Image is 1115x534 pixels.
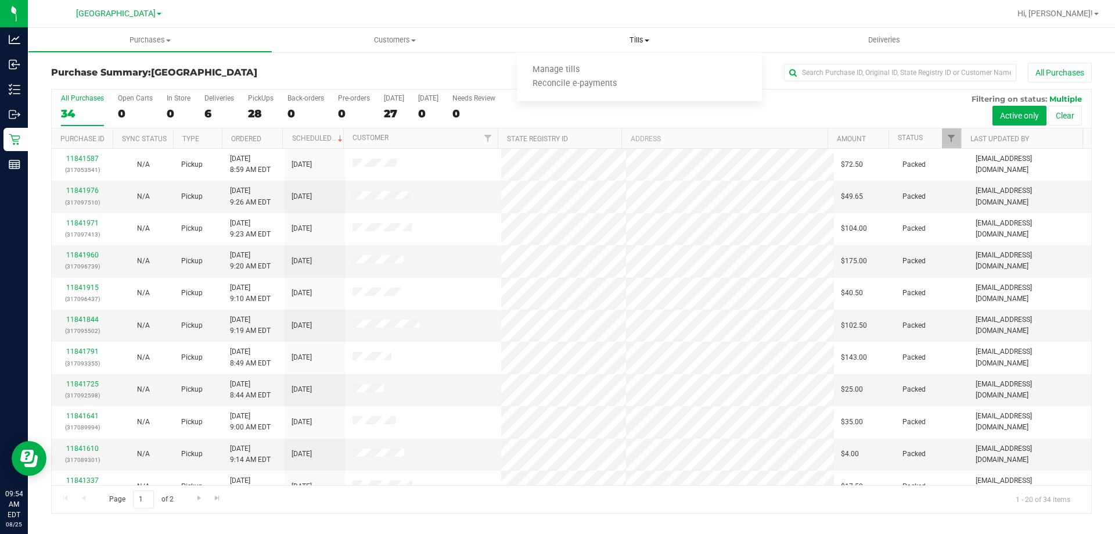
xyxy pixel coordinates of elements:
[9,109,20,120] inline-svg: Outbound
[507,135,568,143] a: State Registry ID
[841,191,863,202] span: $49.65
[209,490,226,506] a: Go to the last page
[181,320,203,331] span: Pickup
[59,164,106,175] p: (317053541)
[418,94,438,102] div: [DATE]
[230,346,271,368] span: [DATE] 8:49 AM EDT
[137,192,150,200] span: Not Applicable
[137,288,150,299] button: N/A
[384,94,404,102] div: [DATE]
[28,35,272,45] span: Purchases
[167,94,190,102] div: In Store
[248,107,274,120] div: 28
[61,107,104,120] div: 34
[66,316,99,324] a: 11841844
[181,481,203,492] span: Pickup
[230,185,271,207] span: [DATE] 9:26 AM EDT
[137,450,150,458] span: Not Applicable
[902,191,926,202] span: Packed
[976,379,1084,401] span: [EMAIL_ADDRESS][DOMAIN_NAME]
[452,107,495,120] div: 0
[992,106,1046,126] button: Active only
[841,159,863,170] span: $72.50
[784,64,1016,81] input: Search Purchase ID, Original ID, State Registry ID or Customer Name...
[248,94,274,102] div: PickUps
[137,417,150,428] button: N/A
[59,293,106,304] p: (317096437)
[230,443,271,465] span: [DATE] 9:14 AM EDT
[353,134,389,142] a: Customer
[59,390,106,401] p: (317092598)
[5,489,23,520] p: 09:54 AM EDT
[292,159,312,170] span: [DATE]
[137,191,150,202] button: N/A
[287,94,324,102] div: Back-orders
[976,411,1084,433] span: [EMAIL_ADDRESS][DOMAIN_NAME]
[621,128,828,149] th: Address
[1028,63,1092,83] button: All Purchases
[137,481,150,492] button: N/A
[204,94,234,102] div: Deliveries
[59,325,106,336] p: (317095502)
[976,314,1084,336] span: [EMAIL_ADDRESS][DOMAIN_NAME]
[1049,94,1082,103] span: Multiple
[231,135,261,143] a: Ordered
[292,288,312,299] span: [DATE]
[182,135,199,143] a: Type
[976,443,1084,465] span: [EMAIL_ADDRESS][DOMAIN_NAME]
[841,288,863,299] span: $40.50
[9,59,20,70] inline-svg: Inbound
[452,94,495,102] div: Needs Review
[292,417,312,428] span: [DATE]
[517,35,761,45] span: Tills
[902,256,926,267] span: Packed
[59,261,106,272] p: (317096739)
[762,28,1006,52] a: Deliveries
[181,191,203,202] span: Pickup
[137,223,150,234] button: N/A
[167,107,190,120] div: 0
[384,107,404,120] div: 27
[137,321,150,329] span: Not Applicable
[841,320,867,331] span: $102.50
[972,94,1047,103] span: Filtering on status:
[59,358,106,369] p: (317093355)
[66,219,99,227] a: 11841971
[181,256,203,267] span: Pickup
[122,135,167,143] a: Sync Status
[66,284,99,292] a: 11841915
[59,197,106,208] p: (317097510)
[287,107,324,120] div: 0
[181,223,203,234] span: Pickup
[59,229,106,240] p: (317097413)
[902,384,926,395] span: Packed
[133,490,154,508] input: 1
[902,288,926,299] span: Packed
[5,520,23,529] p: 08/25
[181,288,203,299] span: Pickup
[230,314,271,336] span: [DATE] 9:19 AM EDT
[292,223,312,234] span: [DATE]
[137,289,150,297] span: Not Applicable
[59,454,106,465] p: (317089301)
[51,67,398,78] h3: Purchase Summary:
[976,282,1084,304] span: [EMAIL_ADDRESS][DOMAIN_NAME]
[230,411,271,433] span: [DATE] 9:00 AM EDT
[970,135,1029,143] a: Last Updated By
[181,159,203,170] span: Pickup
[976,250,1084,272] span: [EMAIL_ADDRESS][DOMAIN_NAME]
[976,153,1084,175] span: [EMAIL_ADDRESS][DOMAIN_NAME]
[190,490,207,506] a: Go to the next page
[841,352,867,363] span: $143.00
[230,282,271,304] span: [DATE] 9:10 AM EDT
[898,134,923,142] a: Status
[230,218,271,240] span: [DATE] 9:23 AM EDT
[12,441,46,476] iframe: Resource center
[273,35,516,45] span: Customers
[66,380,99,388] a: 11841725
[137,224,150,232] span: Not Applicable
[66,476,99,485] a: 11841337
[9,84,20,95] inline-svg: Inventory
[418,107,438,120] div: 0
[137,320,150,331] button: N/A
